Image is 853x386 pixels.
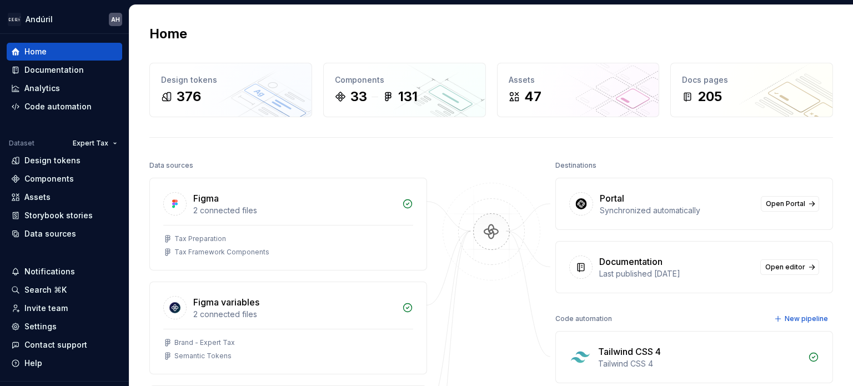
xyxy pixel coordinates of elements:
[24,228,76,239] div: Data sources
[193,295,259,309] div: Figma variables
[524,88,541,106] div: 47
[7,170,122,188] a: Components
[323,63,486,117] a: Components33131
[555,158,596,173] div: Destinations
[73,139,108,148] span: Expert Tax
[7,281,122,299] button: Search ⌘K
[7,152,122,169] a: Design tokens
[24,101,92,112] div: Code automation
[7,98,122,116] a: Code automation
[598,358,801,369] div: Tailwind CSS 4
[398,88,418,106] div: 131
[7,299,122,317] a: Invite team
[599,255,663,268] div: Documentation
[24,210,93,221] div: Storybook stories
[350,88,367,106] div: 33
[149,158,193,173] div: Data sources
[761,196,819,212] a: Open Portal
[111,15,120,24] div: AH
[8,13,21,26] img: 572984b3-56a8-419d-98bc-7b186c70b928.png
[509,74,648,86] div: Assets
[7,188,122,206] a: Assets
[7,336,122,354] button: Contact support
[682,74,821,86] div: Docs pages
[161,74,300,86] div: Design tokens
[24,358,42,369] div: Help
[68,136,122,151] button: Expert Tax
[149,63,312,117] a: Design tokens376
[785,314,828,323] span: New pipeline
[24,303,68,314] div: Invite team
[24,155,81,166] div: Design tokens
[193,205,395,216] div: 2 connected files
[174,234,226,243] div: Tax Preparation
[2,7,127,31] button: AndúrilAH
[26,14,53,25] div: Andúril
[7,207,122,224] a: Storybook stories
[24,83,60,94] div: Analytics
[600,205,754,216] div: Synchronized automatically
[698,88,722,106] div: 205
[765,263,805,272] span: Open editor
[7,263,122,280] button: Notifications
[760,259,819,275] a: Open editor
[598,345,661,358] div: Tailwind CSS 4
[24,46,47,57] div: Home
[193,309,395,320] div: 2 connected files
[174,248,269,257] div: Tax Framework Components
[7,225,122,243] a: Data sources
[7,43,122,61] a: Home
[24,321,57,332] div: Settings
[177,88,201,106] div: 376
[24,64,84,76] div: Documentation
[24,192,51,203] div: Assets
[174,352,232,360] div: Semantic Tokens
[771,311,833,327] button: New pipeline
[149,282,427,374] a: Figma variables2 connected filesBrand - Expert TaxSemantic Tokens
[766,199,805,208] span: Open Portal
[24,284,67,295] div: Search ⌘K
[7,61,122,79] a: Documentation
[7,318,122,335] a: Settings
[555,311,612,327] div: Code automation
[497,63,660,117] a: Assets47
[174,338,235,347] div: Brand - Expert Tax
[7,79,122,97] a: Analytics
[24,173,74,184] div: Components
[193,192,219,205] div: Figma
[7,354,122,372] button: Help
[600,192,624,205] div: Portal
[670,63,833,117] a: Docs pages205
[24,266,75,277] div: Notifications
[149,25,187,43] h2: Home
[149,178,427,270] a: Figma2 connected filesTax PreparationTax Framework Components
[335,74,474,86] div: Components
[9,139,34,148] div: Dataset
[24,339,87,350] div: Contact support
[599,268,754,279] div: Last published [DATE]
